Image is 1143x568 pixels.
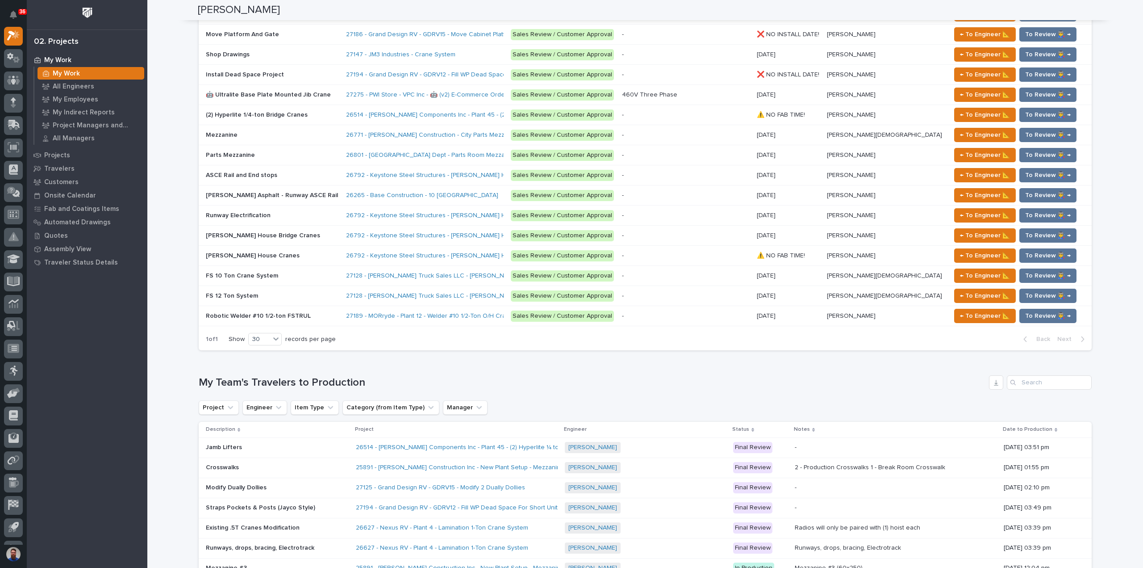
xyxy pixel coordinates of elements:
[1019,168,1076,182] button: To Review 👨‍🏭 →
[622,172,624,179] div: -
[34,93,147,105] a: My Employees
[564,425,587,434] p: Engineer
[199,45,1092,65] tr: Shop DrawingsShop Drawings 27147 - JM3 Industries - Crane System Sales Review / Customer Approval...
[34,37,79,47] div: 02. Projects
[954,269,1016,283] button: ← To Engineer 📐
[795,524,920,532] div: Radios will only be paired with (1) hoist each
[827,270,944,280] p: [PERSON_NAME][DEMOGRAPHIC_DATA]
[960,49,1010,60] span: ← To Engineer 📐
[53,122,141,130] p: Project Managers and Engineers
[622,111,624,119] div: -
[568,484,617,492] a: [PERSON_NAME]
[34,106,147,118] a: My Indirect Reports
[199,478,1092,498] tr: Modify Dually DolliesModify Dually Dollies 27125 - Grand Design RV - GDRV15 - Modify 2 Dually Dol...
[622,232,624,240] div: -
[199,518,1092,538] tr: Existing .5T Cranes ModificationExisting .5T Cranes Modification 26627 - Nexus RV - Plant 4 - Lam...
[199,185,1092,206] tr: [PERSON_NAME] Asphalt - Runway ASCE Rail[PERSON_NAME] Asphalt - Runway ASCE Rail 26265 - Base Con...
[1003,425,1052,434] p: Date to Production
[622,292,624,300] div: -
[4,545,23,564] button: users-avatar
[443,400,488,415] button: Manager
[954,168,1016,182] button: ← To Engineer 📐
[733,543,772,554] div: Final Review
[79,4,96,21] img: Workspace Logo
[954,228,1016,243] button: ← To Engineer 📐
[827,210,877,219] p: [PERSON_NAME]
[53,83,94,91] p: All Engineers
[827,89,877,99] p: [PERSON_NAME]
[199,145,1092,165] tr: Parts MezzanineParts Mezzanine 26801 - [GEOGRAPHIC_DATA] Dept - Parts Room Mezzanine and Stairs w...
[346,272,544,280] a: 27128 - [PERSON_NAME] Truck Sales LLC - [PERSON_NAME] Systems
[622,312,624,320] div: -
[206,425,235,434] p: Description
[960,311,1010,321] span: ← To Engineer 📐
[199,105,1092,125] tr: (2) Hyperlite 1/4-ton Bridge Cranes(2) Hyperlite 1/4-ton Bridge Cranes 26514 - [PERSON_NAME] Comp...
[960,210,1010,221] span: ← To Engineer 📐
[757,150,777,159] p: [DATE]
[206,543,316,552] p: Runways, drops, bracing, Electrotrack
[795,464,945,471] div: 2 - Production Crosswalks 1 - Break Room Crosswalk
[960,270,1010,281] span: ← To Engineer 📐
[346,131,521,139] a: 26771 - [PERSON_NAME] Construction - City Parts Mezzanine
[960,69,1010,80] span: ← To Engineer 📐
[44,165,75,173] p: Travelers
[960,170,1010,181] span: ← To Engineer 📐
[1019,67,1076,82] button: To Review 👨‍🏭 →
[206,109,309,119] p: (2) Hyperlite 1/4-ton Bridge Cranes
[757,230,777,240] p: [DATE]
[34,119,147,131] a: Project Managers and Engineers
[622,71,624,79] div: -
[954,289,1016,303] button: ← To Engineer 📐
[346,252,521,260] a: 26792 - Keystone Steel Structures - [PERSON_NAME] House
[206,170,279,179] p: ASCE Rail and End stops
[198,4,280,17] h2: [PERSON_NAME]
[199,25,1092,45] tr: Move Platform And GateMove Platform And Gate 27186 - Grand Design RV - GDRV15 - Move Cabinet Plat...
[1025,109,1071,120] span: To Review 👨‍🏭 →
[1025,311,1071,321] span: To Review 👨‍🏭 →
[827,190,877,199] p: [PERSON_NAME]
[795,484,797,492] div: -
[1019,208,1076,223] button: To Review 👨‍🏭 →
[1025,270,1071,281] span: To Review 👨‍🏭 →
[346,51,455,59] a: 27147 - JM3 Industries - Crane System
[757,109,807,119] p: ⚠️ NO FAB TIME!
[44,219,111,227] p: Automated Drawings
[206,210,272,219] p: Runway Electrification
[757,250,807,260] p: ⚠️ NO FAB TIME!
[199,376,985,389] h1: My Team's Travelers to Production
[199,538,1092,558] tr: Runways, drops, bracing, ElectrotrackRunways, drops, bracing, Electrotrack 26627 - Nexus RV - Pla...
[34,80,147,93] a: All Engineers
[291,400,339,415] button: Item Type
[827,150,877,159] p: [PERSON_NAME]
[511,210,614,221] div: Sales Review / Customer Approval
[757,170,777,179] p: [DATE]
[733,462,772,473] div: Final Review
[1004,484,1077,492] p: [DATE] 02:10 pm
[622,51,624,59] div: -
[206,522,301,532] p: Existing .5T Cranes Modification
[342,400,439,415] button: Category (from Item Type)
[355,425,374,434] p: Project
[1004,464,1077,471] p: [DATE] 01:55 pm
[199,266,1092,286] tr: FS 10 Ton Crane SystemFS 10 Ton Crane System 27128 - [PERSON_NAME] Truck Sales LLC - [PERSON_NAME...
[199,458,1092,478] tr: CrosswalksCrosswalks 25891 - [PERSON_NAME] Construction Inc - New Plant Setup - Mezzanine Project...
[346,111,622,119] a: 26514 - [PERSON_NAME] Components Inc - Plant 45 - (2) Hyperlite ¼ ton bridge cranes; 24’ x 60’
[1019,27,1076,42] button: To Review 👨‍🏭 →
[568,504,617,512] a: [PERSON_NAME]
[1019,47,1076,62] button: To Review 👨‍🏭 →
[1025,290,1071,301] span: To Review 👨‍🏭 →
[1025,210,1071,221] span: To Review 👨‍🏭 →
[954,67,1016,82] button: ← To Engineer 📐
[34,132,147,144] a: All Managers
[733,522,772,534] div: Final Review
[1057,335,1077,343] span: Next
[356,524,528,532] a: 26627 - Nexus RV - Plant 4 - Lamination 1-Ton Crane System
[960,230,1010,241] span: ← To Engineer 📐
[827,29,877,38] p: [PERSON_NAME]
[199,400,239,415] button: Project
[285,336,336,343] p: records per page
[511,170,614,181] div: Sales Review / Customer Approval
[1004,524,1077,532] p: [DATE] 03:39 pm
[1007,375,1092,390] input: Search
[960,290,1010,301] span: ← To Engineer 📐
